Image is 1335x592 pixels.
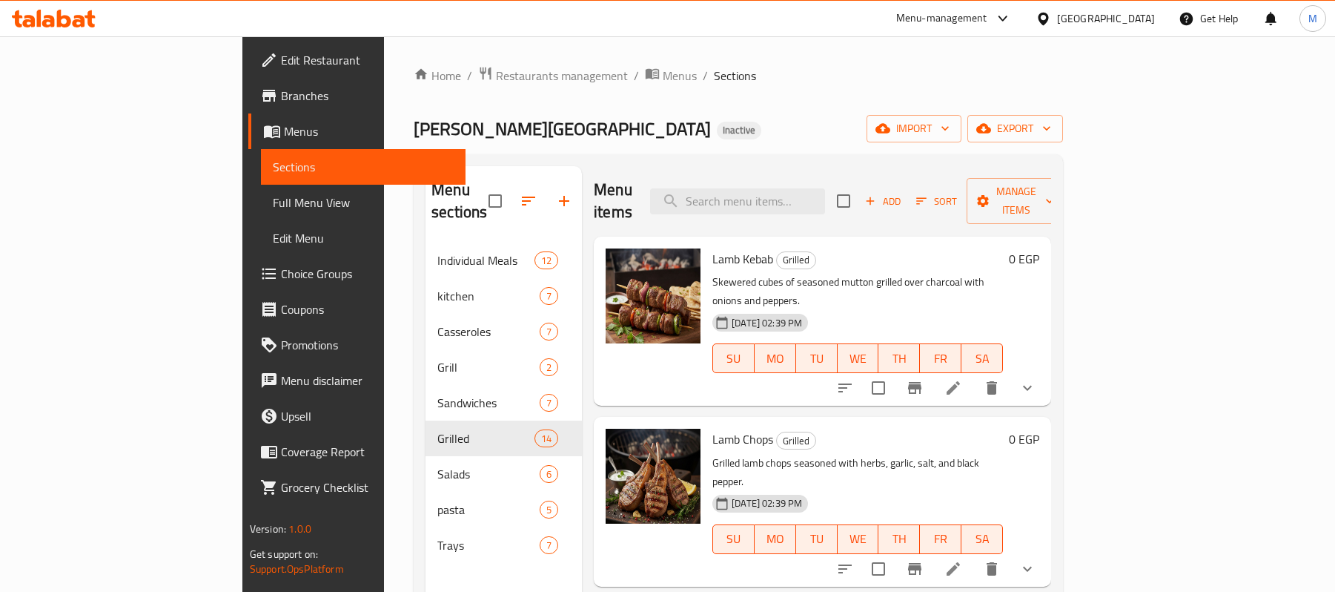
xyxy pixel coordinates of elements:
span: Menus [663,67,697,85]
span: 7 [540,289,557,303]
span: Add item [859,190,907,213]
button: Sort [912,190,961,213]
span: Lamb Chops [712,428,773,450]
div: kitchen7 [425,278,582,314]
div: items [540,287,558,305]
span: Sort items [907,190,967,213]
span: Sort sections [511,183,546,219]
a: Restaurants management [478,66,628,85]
a: Promotions [248,327,466,363]
span: pasta [437,501,540,519]
button: FR [920,524,961,554]
button: TU [796,524,838,554]
div: kitchen [437,287,540,305]
div: Casseroles [437,323,540,341]
span: [DATE] 02:39 PM [726,496,808,510]
p: Skewered cubes of seasoned mutton grilled over charcoal with onions and peppers. [712,273,1003,310]
span: Choice Groups [281,265,454,283]
button: import [867,115,961,142]
button: export [967,115,1063,142]
span: SU [719,528,749,550]
span: Restaurants management [496,67,628,85]
span: Grill [437,358,540,376]
span: Select section [828,185,859,217]
button: MO [755,343,796,373]
span: import [878,119,950,138]
div: Grill2 [425,349,582,385]
span: Grocery Checklist [281,478,454,496]
span: M [1308,10,1317,27]
span: Coupons [281,300,454,318]
span: export [979,119,1051,138]
button: Add section [546,183,582,219]
button: FR [920,343,961,373]
a: Edit Menu [261,220,466,256]
a: Full Menu View [261,185,466,220]
span: 5 [540,503,557,517]
h6: 0 EGP [1009,249,1039,269]
span: TU [802,528,832,550]
span: Trays [437,536,540,554]
span: 6 [540,467,557,481]
button: Manage items [967,178,1066,224]
button: Branch-specific-item [897,370,932,406]
a: Grocery Checklist [248,470,466,505]
span: Add [863,193,903,210]
div: Trays7 [425,527,582,563]
button: delete [974,370,1010,406]
span: FR [926,348,955,369]
span: Lamb Kebab [712,248,773,270]
span: Version: [250,519,286,539]
div: items [540,358,558,376]
button: sort-choices [827,551,863,587]
li: / [634,67,639,85]
span: Inactive [717,124,761,137]
button: TU [796,343,838,373]
span: MO [761,528,790,550]
a: Menu disclaimer [248,363,466,398]
a: Branches [248,78,466,114]
span: WE [844,348,873,369]
img: Lamb Kebab [606,249,700,343]
span: Sandwiches [437,394,540,412]
span: SA [967,528,997,550]
svg: Show Choices [1018,379,1036,397]
a: Choice Groups [248,256,466,292]
span: FR [926,528,955,550]
span: Upsell [281,407,454,425]
nav: Menu sections [425,237,582,569]
span: Coverage Report [281,443,454,461]
span: Sort [916,193,957,210]
span: SU [719,348,749,369]
div: Salads6 [425,456,582,492]
span: TH [884,528,914,550]
span: 12 [535,254,557,268]
div: Grilled [776,251,816,269]
span: Branches [281,87,454,105]
div: items [534,251,558,269]
div: [GEOGRAPHIC_DATA] [1057,10,1155,27]
div: items [540,501,558,519]
span: Menu disclaimer [281,372,454,389]
a: Sections [261,149,466,185]
div: Sandwiches7 [425,385,582,421]
a: Upsell [248,398,466,434]
span: [DATE] 02:39 PM [726,316,808,330]
span: Manage items [978,182,1054,220]
div: Grilled [776,432,816,450]
span: Individual Meals [437,251,534,269]
div: pasta5 [425,492,582,527]
span: 7 [540,325,557,339]
button: MO [755,524,796,554]
input: search [650,188,825,214]
span: TU [802,348,832,369]
div: items [540,465,558,483]
span: Full Menu View [273,194,454,211]
span: [PERSON_NAME][GEOGRAPHIC_DATA] [414,112,711,145]
button: show more [1010,370,1045,406]
a: Coupons [248,292,466,327]
li: / [467,67,472,85]
button: WE [838,524,879,554]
